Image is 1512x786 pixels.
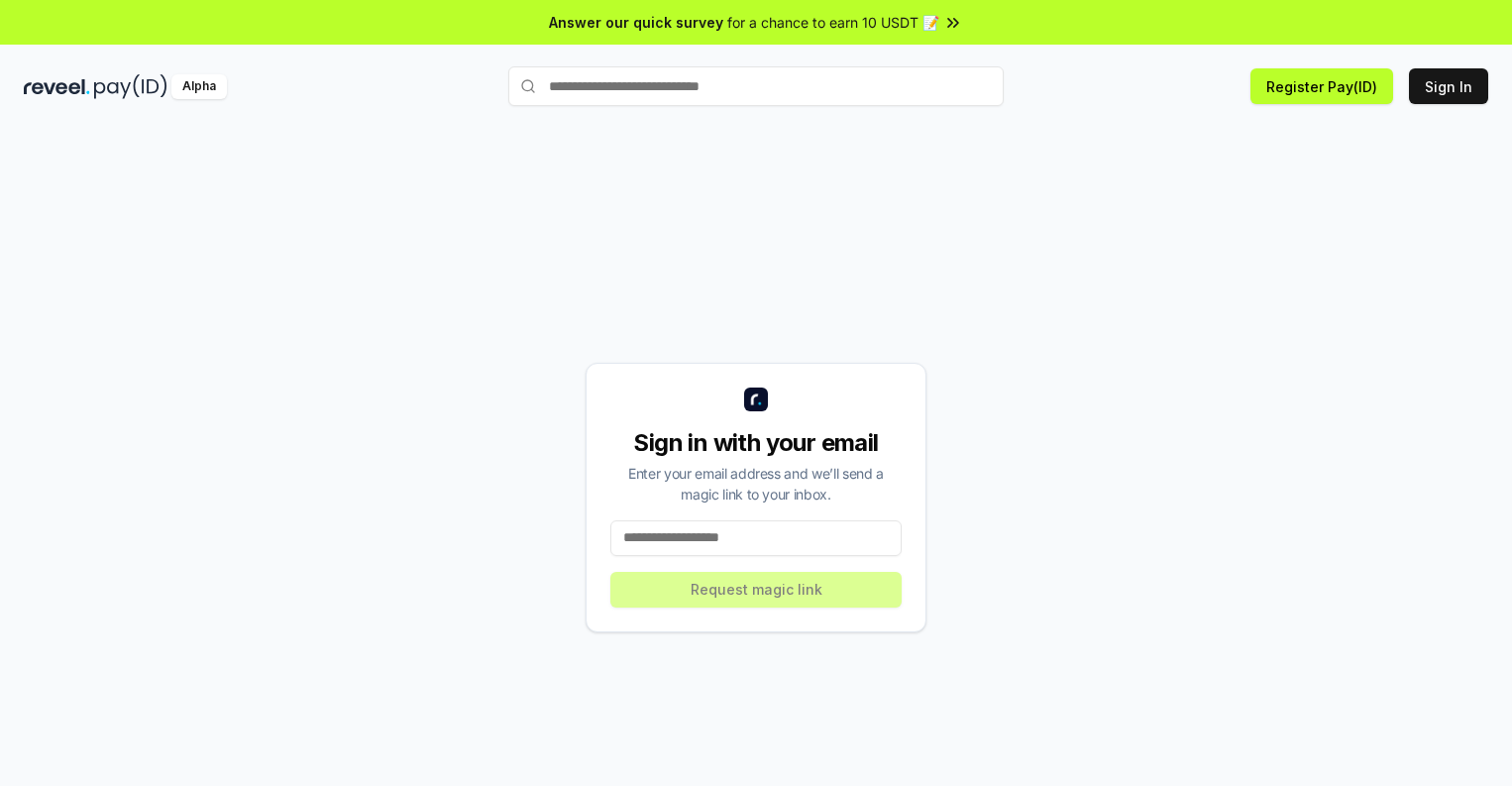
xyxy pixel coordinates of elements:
div: Alpha [171,74,227,99]
div: Sign in with your email [610,427,902,459]
button: Register Pay(ID) [1250,68,1393,104]
span: for a chance to earn 10 USDT 📝 [727,12,939,33]
img: pay_id [94,74,167,99]
img: reveel_dark [24,74,90,99]
img: logo_small [744,388,768,411]
div: Enter your email address and we’ll send a magic link to your inbox. [610,463,902,505]
span: Answer our quick survey [549,12,723,33]
button: Sign In [1409,68,1488,104]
